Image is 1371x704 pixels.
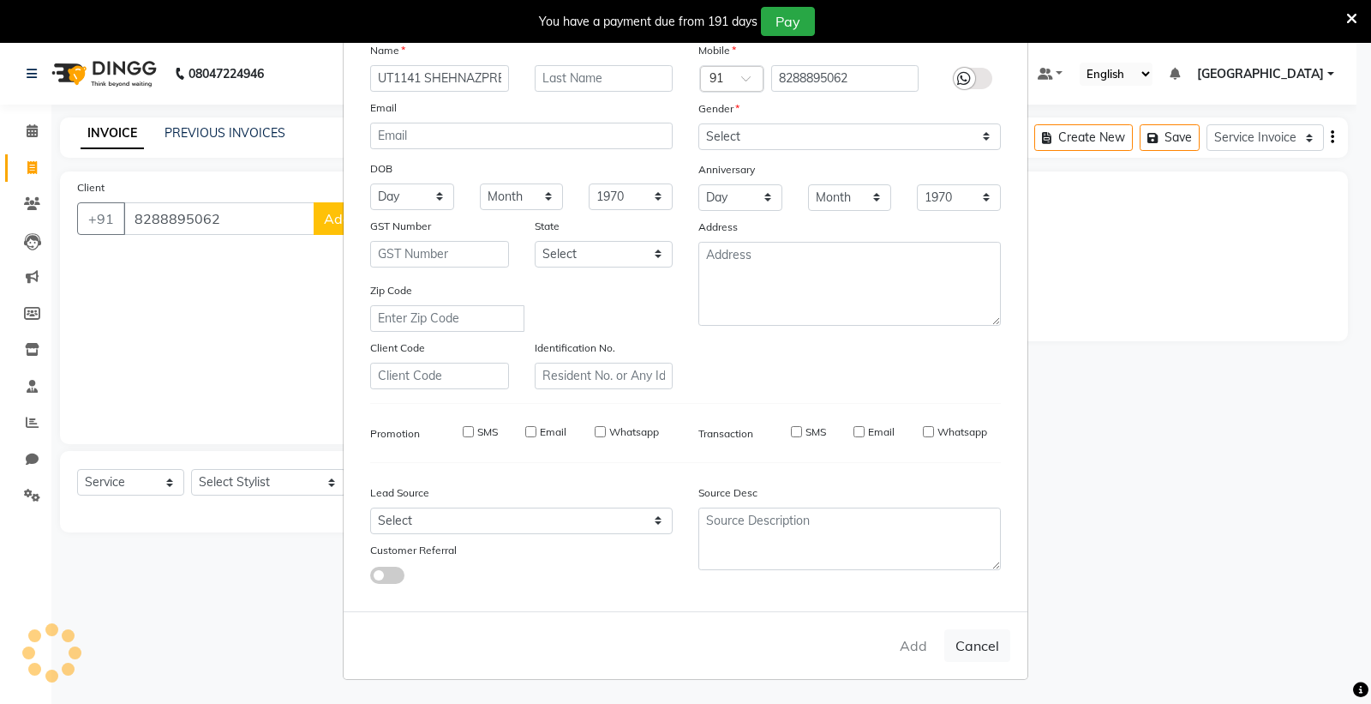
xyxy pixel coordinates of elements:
input: Last Name [535,65,674,92]
input: GST Number [370,241,509,268]
button: Cancel [944,629,1010,662]
input: Mobile [771,65,919,92]
label: State [535,219,560,234]
label: Mobile [698,43,736,58]
button: Pay [761,7,815,36]
input: First Name [370,65,509,92]
input: Enter Zip Code [370,305,524,332]
label: DOB [370,161,392,177]
label: Address [698,220,738,235]
label: Client Code [370,340,425,356]
label: GST Number [370,219,431,234]
label: Zip Code [370,283,412,298]
label: Email [868,424,895,440]
label: Email [370,100,397,116]
div: You have a payment due from 191 days [539,13,757,31]
label: Whatsapp [937,424,987,440]
label: Customer Referral [370,543,457,558]
label: Transaction [698,426,753,442]
input: Client Code [370,363,509,389]
label: Promotion [370,426,420,442]
label: Lead Source [370,485,429,501]
input: Email [370,123,673,149]
label: Source Desc [698,485,757,501]
label: Anniversary [698,162,755,178]
label: Email [540,424,566,440]
label: SMS [805,424,826,440]
label: Name [370,43,405,58]
label: SMS [477,424,498,440]
input: Resident No. or Any Id [535,363,674,389]
label: Identification No. [535,340,615,356]
label: Gender [698,101,739,117]
label: Whatsapp [609,424,659,440]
